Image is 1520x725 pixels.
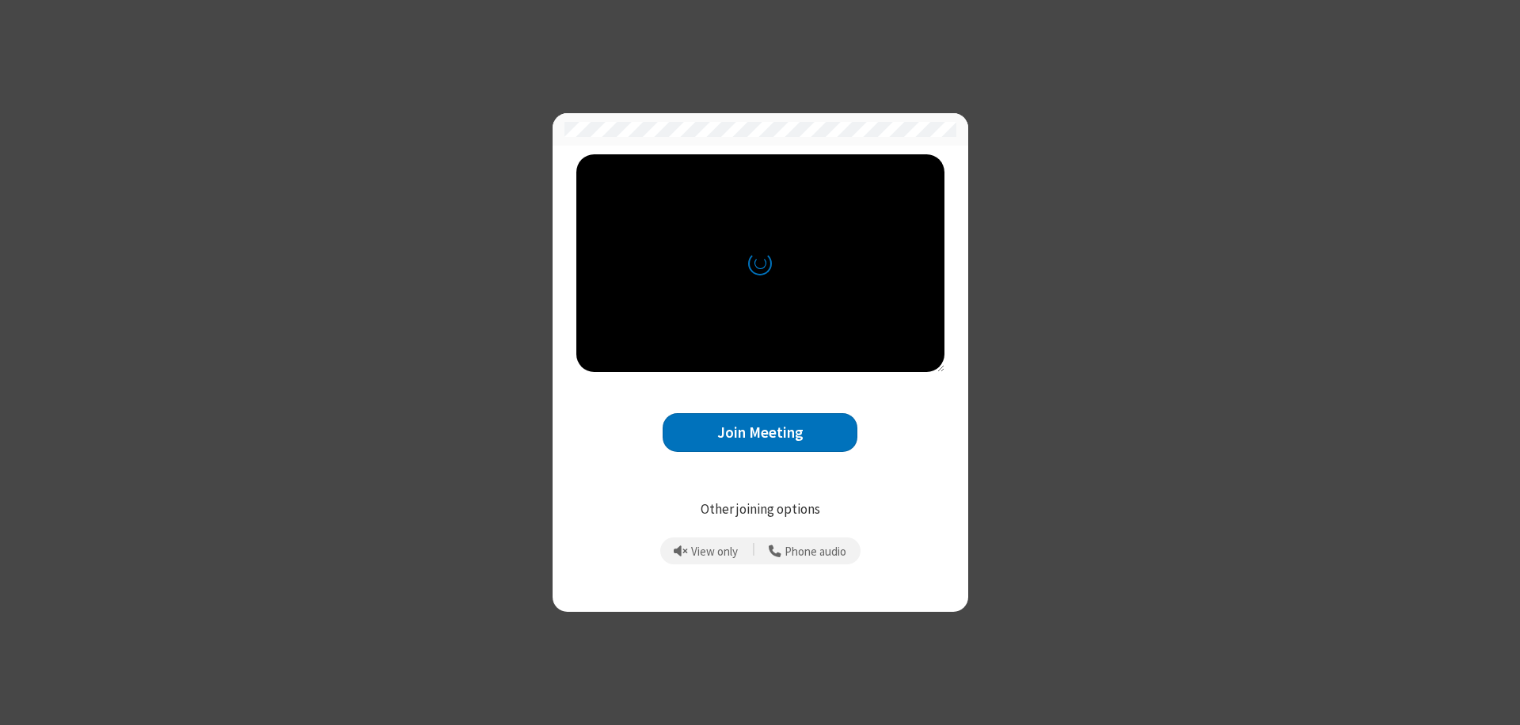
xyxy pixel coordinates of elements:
button: Prevent echo when there is already an active mic and speaker in the room. [668,537,744,564]
span: View only [691,545,738,559]
p: Other joining options [576,499,944,520]
button: Join Meeting [663,413,857,452]
button: Use your phone for mic and speaker while you view the meeting on this device. [763,537,853,564]
span: Phone audio [785,545,846,559]
span: | [752,540,755,562]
